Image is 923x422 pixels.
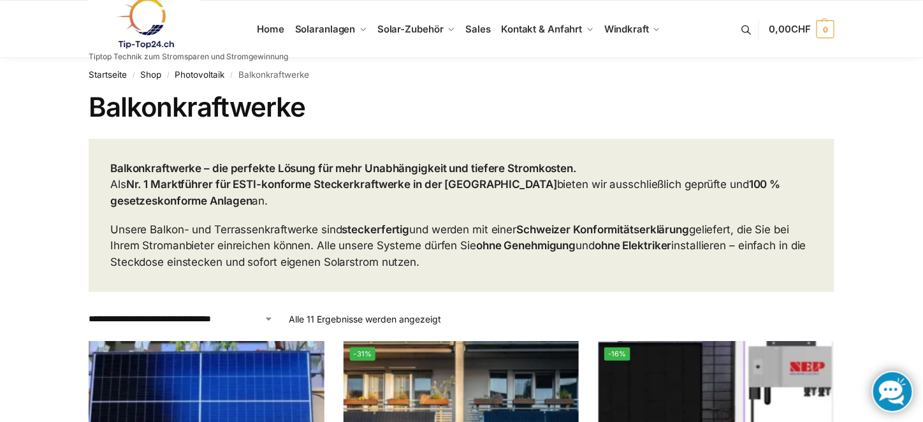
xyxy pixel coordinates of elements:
span: / [161,70,175,80]
a: Solar-Zubehör [372,1,460,58]
a: Sales [460,1,496,58]
span: Solar-Zubehör [377,23,444,35]
a: Shop [140,69,161,80]
span: / [225,70,238,80]
select: Shop-Reihenfolge [89,312,273,326]
span: Kontakt & Anfahrt [501,23,582,35]
span: Windkraft [604,23,649,35]
span: 0 [817,20,834,38]
p: Alle 11 Ergebnisse werden angezeigt [289,312,441,326]
nav: Breadcrumb [89,58,834,91]
h1: Balkonkraftwerke [89,91,834,123]
strong: Nr. 1 Marktführer für ESTI-konforme Steckerkraftwerke in der [GEOGRAPHIC_DATA] [126,178,557,191]
a: Startseite [89,69,127,80]
span: Sales [465,23,491,35]
a: Solaranlagen [289,1,372,58]
span: 0,00 [769,23,811,35]
strong: steckerfertig [342,223,410,236]
strong: 100 % gesetzeskonforme Anlagen [110,178,781,207]
a: Photovoltaik [175,69,225,80]
span: CHF [791,23,811,35]
p: Tiptop Technik zum Stromsparen und Stromgewinnung [89,53,288,61]
p: Als bieten wir ausschließlich geprüfte und an. [110,161,813,210]
a: Kontakt & Anfahrt [496,1,599,58]
strong: Schweizer Konformitätserklärung [516,223,689,236]
a: Windkraft [599,1,666,58]
p: Unsere Balkon- und Terrassenkraftwerke sind und werden mit einer geliefert, die Sie bei Ihrem Str... [110,222,813,271]
strong: ohne Genehmigung [476,239,576,252]
strong: ohne Elektriker [595,239,672,252]
span: Solaranlagen [295,23,356,35]
strong: Balkonkraftwerke – die perfekte Lösung für mehr Unabhängigkeit und tiefere Stromkosten. [110,162,576,175]
span: / [127,70,140,80]
a: 0,00CHF 0 [769,10,834,48]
